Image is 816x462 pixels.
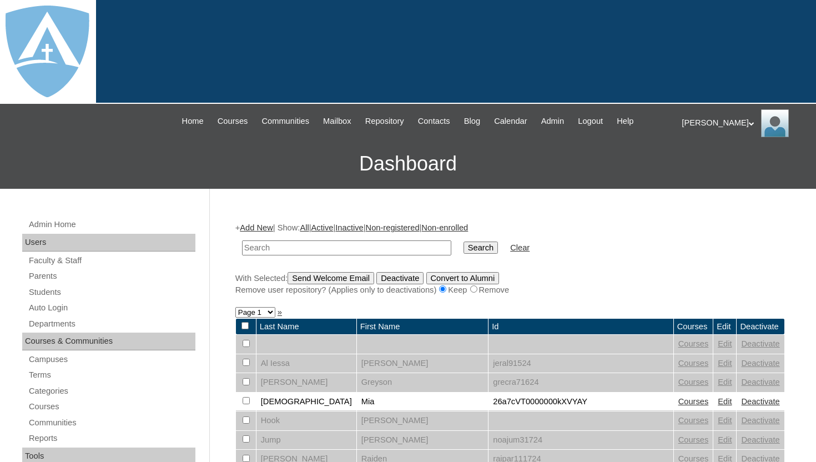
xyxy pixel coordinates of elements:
span: Admin [541,115,565,128]
td: Greyson [357,373,488,392]
a: Parents [28,269,195,283]
td: Deactivate [737,319,784,335]
span: Courses [218,115,248,128]
td: Edit [713,319,736,335]
div: Remove user repository? (Applies only to deactivations) Keep Remove [235,284,785,296]
span: Contacts [418,115,450,128]
a: Courses [212,115,254,128]
span: Blog [464,115,480,128]
a: Edit [718,416,732,425]
span: Logout [578,115,603,128]
div: [PERSON_NAME] [682,109,805,137]
td: Mia [357,393,488,411]
a: Edit [718,378,732,386]
a: Edit [718,435,732,444]
td: [PERSON_NAME] [357,431,488,450]
img: logo-white.png [6,6,89,97]
a: Courses [28,400,195,414]
td: [PERSON_NAME] [357,411,488,430]
a: » [278,308,282,317]
a: Deactivate [741,359,779,368]
a: Edit [718,359,732,368]
a: Contacts [412,115,456,128]
a: Active [311,223,334,232]
a: Deactivate [741,339,779,348]
a: Repository [360,115,410,128]
a: Courses [678,416,709,425]
div: Users [22,234,195,252]
a: Admin Home [28,218,195,232]
input: Search [242,240,451,255]
a: Courses [678,359,709,368]
a: Communities [28,416,195,430]
a: Non-registered [366,223,420,232]
span: Mailbox [323,115,351,128]
a: Help [611,115,639,128]
td: [PERSON_NAME] [357,354,488,373]
a: Reports [28,431,195,445]
a: Mailbox [318,115,357,128]
a: Blog [459,115,486,128]
a: Deactivate [741,435,779,444]
a: Courses [678,397,709,406]
td: Jump [256,431,356,450]
a: Communities [256,115,315,128]
a: Courses [678,435,709,444]
a: Deactivate [741,416,779,425]
a: Inactive [335,223,364,232]
span: Calendar [494,115,527,128]
a: All [300,223,309,232]
input: Send Welcome Email [288,272,374,284]
a: Add New [240,223,273,232]
a: Non-enrolled [421,223,468,232]
td: grecra71624 [488,373,673,392]
td: Id [488,319,673,335]
div: Courses & Communities [22,333,195,350]
td: First Name [357,319,488,335]
a: Home [177,115,209,128]
td: jeral91524 [488,354,673,373]
input: Search [464,242,498,254]
a: Edit [718,397,732,406]
span: Communities [261,115,309,128]
a: Courses [678,339,709,348]
a: Students [28,285,195,299]
a: Campuses [28,353,195,366]
img: Thomas Lambert [761,109,789,137]
td: [PERSON_NAME] [256,373,356,392]
td: Courses [674,319,713,335]
a: Admin [536,115,570,128]
a: Calendar [488,115,532,128]
a: Clear [510,243,530,252]
span: Home [182,115,204,128]
input: Convert to Alumni [426,272,500,284]
h3: Dashboard [6,139,810,189]
span: Help [617,115,633,128]
a: Auto Login [28,301,195,315]
a: Terms [28,368,195,382]
div: + | Show: | | | | [235,222,785,295]
td: [DEMOGRAPHIC_DATA] [256,393,356,411]
td: Hook [256,411,356,430]
td: 26a7cVT0000000kXVYAY [488,393,673,411]
a: Logout [572,115,608,128]
a: Edit [718,339,732,348]
td: Last Name [256,319,356,335]
td: Al Iessa [256,354,356,373]
a: Deactivate [741,397,779,406]
a: Deactivate [741,378,779,386]
a: Faculty & Staff [28,254,195,268]
span: Repository [365,115,404,128]
input: Deactivate [376,272,424,284]
a: Categories [28,384,195,398]
a: Courses [678,378,709,386]
div: With Selected: [235,272,785,296]
a: Departments [28,317,195,331]
td: noajum31724 [488,431,673,450]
